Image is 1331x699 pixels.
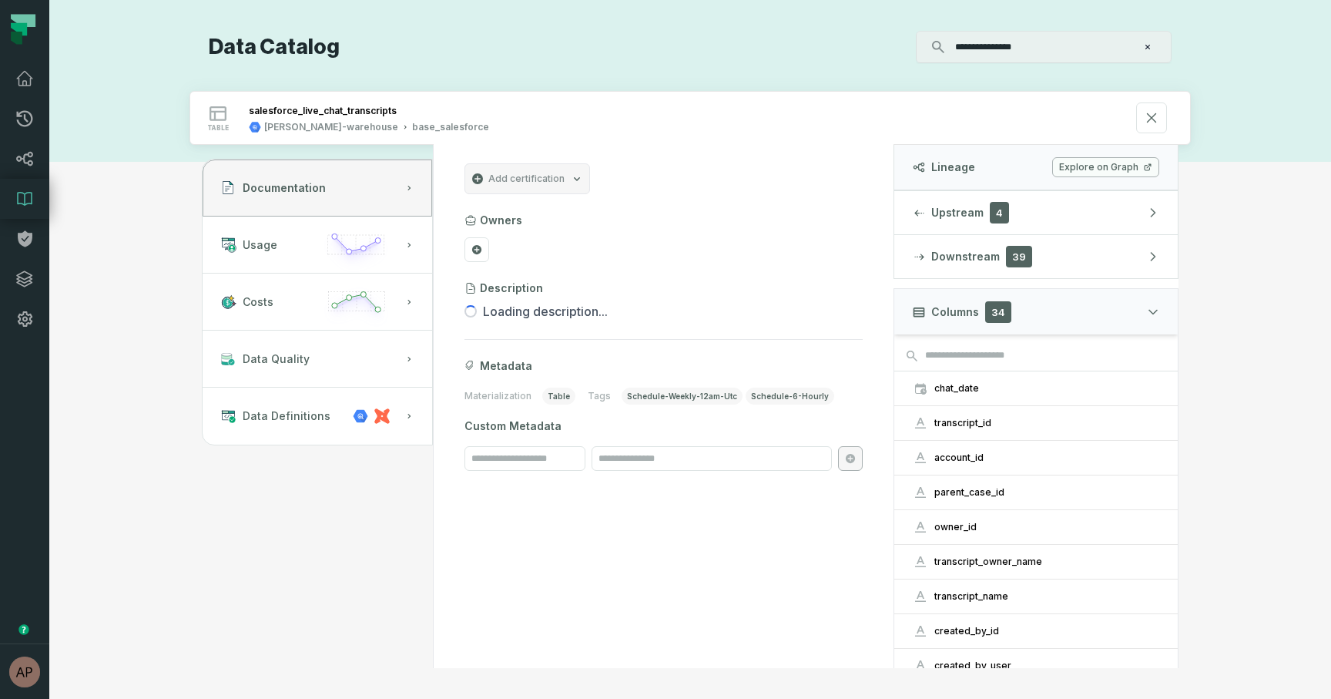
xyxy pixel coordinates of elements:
[249,105,397,116] div: salesforce_live_chat_transcripts
[934,521,1159,533] div: owner_id
[894,371,1178,405] button: chat_date
[190,92,1190,144] button: table[PERSON_NAME]-warehousebase_salesforce
[243,351,310,367] span: Data Quality
[480,358,532,374] span: Metadata
[934,486,1159,499] div: parent_case_id
[934,556,1159,568] div: transcript_owner_name
[243,237,277,253] span: Usage
[913,415,928,431] span: string
[243,180,326,196] span: Documentation
[931,160,975,175] span: Lineage
[931,304,979,320] span: Columns
[931,249,1000,264] span: Downstream
[913,519,928,535] span: string
[913,485,928,500] span: string
[913,381,928,396] span: timestamp
[464,418,863,434] span: Custom Metadata
[1052,157,1159,177] a: Explore on Graph
[746,388,834,405] span: schedule-6-hourly
[480,281,543,296] h3: Description
[894,510,1178,544] button: owner_id
[985,301,1011,323] span: 34
[913,554,928,570] span: string
[913,623,928,639] span: string
[412,121,489,133] div: base_salesforce
[894,476,1178,509] button: parent_case_id
[894,191,1178,234] button: Upstream4
[894,545,1178,579] button: transcript_owner_name
[934,417,1159,429] div: transcript_id
[990,202,1009,223] span: 4
[894,235,1178,278] button: Downstream39
[1006,246,1032,267] span: 39
[1140,39,1155,55] button: Clear search query
[934,452,1159,464] div: account_id
[934,660,1159,672] div: created_by_user
[934,382,1159,395] div: chat_date
[894,649,1178,683] button: created_by_user
[913,658,928,674] span: string
[480,213,522,228] h3: Owners
[913,450,928,465] span: string
[243,408,330,424] span: Data Definitions
[17,623,31,637] div: Tooltip anchor
[894,406,1178,440] button: transcript_id
[913,589,928,604] span: string
[209,34,340,61] h1: Data Catalog
[243,294,273,310] span: Costs
[894,580,1178,613] button: transcript_name
[894,441,1178,475] button: account_id
[894,614,1178,648] button: created_by_id
[483,302,608,321] span: Loading description...
[9,657,40,687] img: avatar of Aryan Siddhabathula (c)
[264,121,398,133] div: juul-warehouse
[622,388,743,405] span: schedule-weekly-12am-utc
[931,205,984,220] span: Upstream
[588,390,611,402] span: Tags
[464,390,531,402] span: Materialization
[542,388,575,405] span: table
[934,625,1159,637] div: created_by_id
[893,288,1178,334] button: Columns34
[207,124,229,132] span: table
[934,590,1159,603] div: transcript_name
[488,173,565,185] span: Add certification
[464,163,590,194] button: Add certification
